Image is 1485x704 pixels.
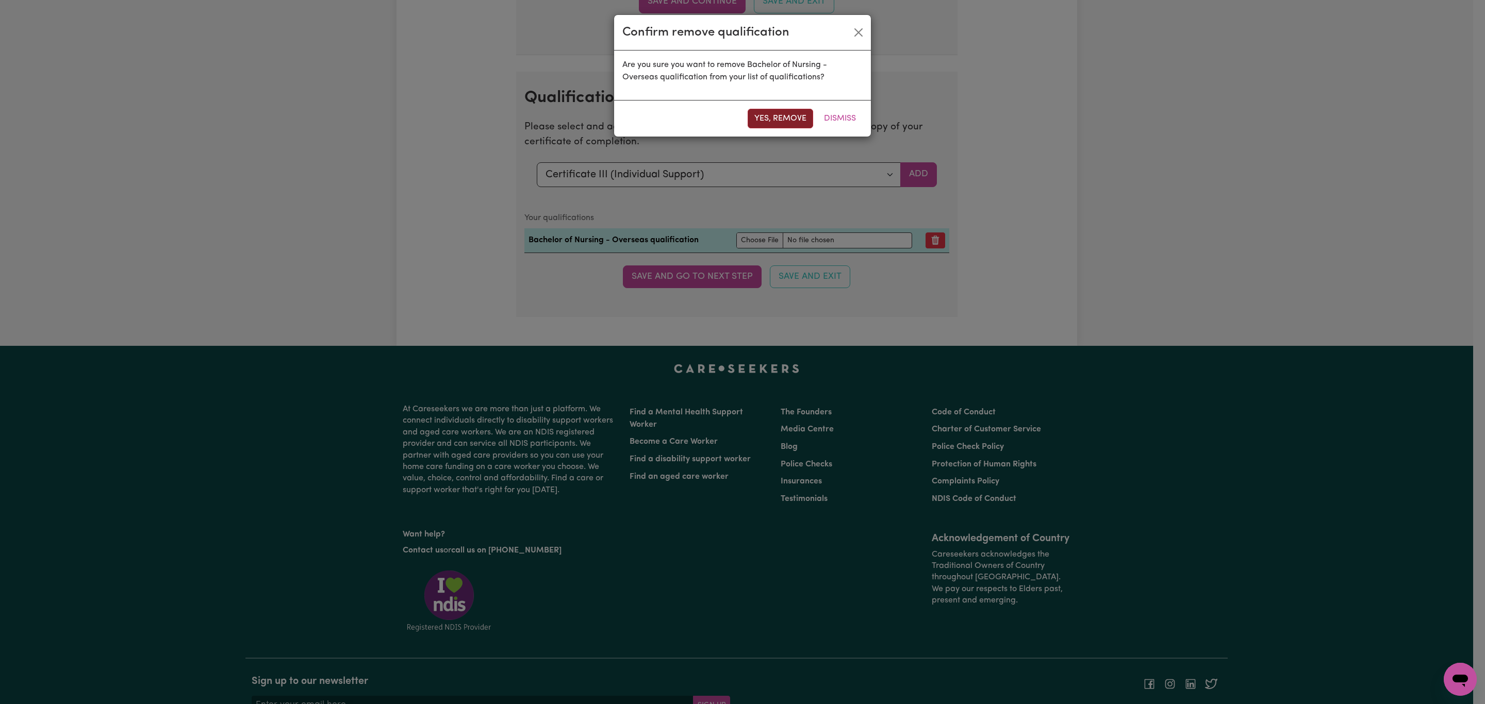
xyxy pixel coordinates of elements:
[850,24,867,41] button: Close
[1444,663,1477,696] iframe: Button to launch messaging window, conversation in progress
[817,109,863,128] button: Dismiss
[622,23,789,42] div: Confirm remove qualification
[622,59,863,83] p: Are you sure you want to remove Bachelor of Nursing - Overseas qualification from your list of qu...
[748,109,813,128] button: Yes, remove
